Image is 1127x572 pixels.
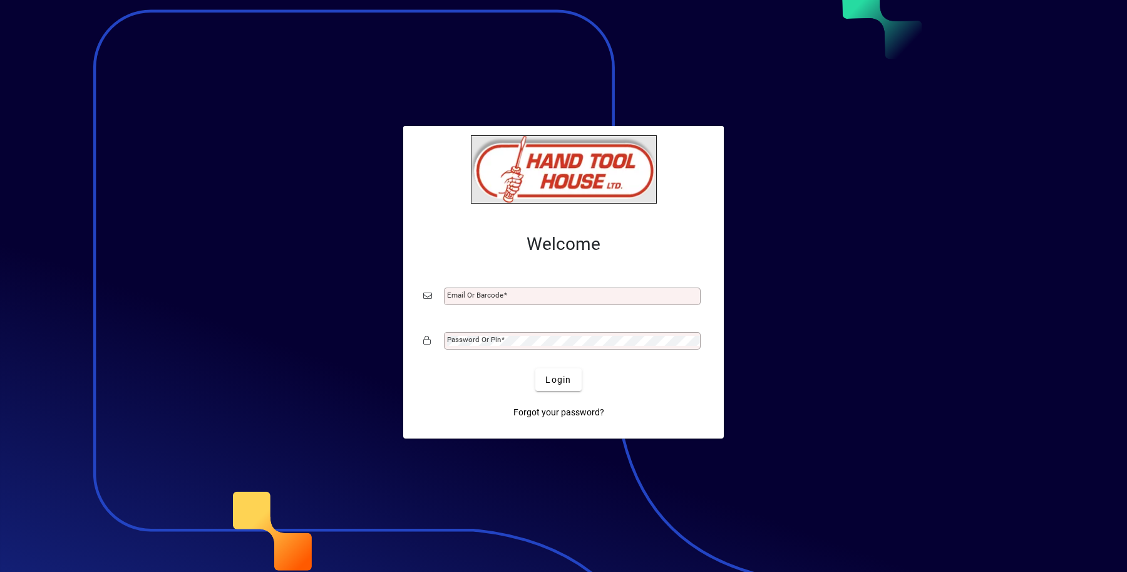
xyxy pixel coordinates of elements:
[545,373,571,387] span: Login
[423,234,704,255] h2: Welcome
[447,335,501,344] mat-label: Password or Pin
[535,368,581,391] button: Login
[513,406,604,419] span: Forgot your password?
[447,291,503,299] mat-label: Email or Barcode
[508,401,609,424] a: Forgot your password?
